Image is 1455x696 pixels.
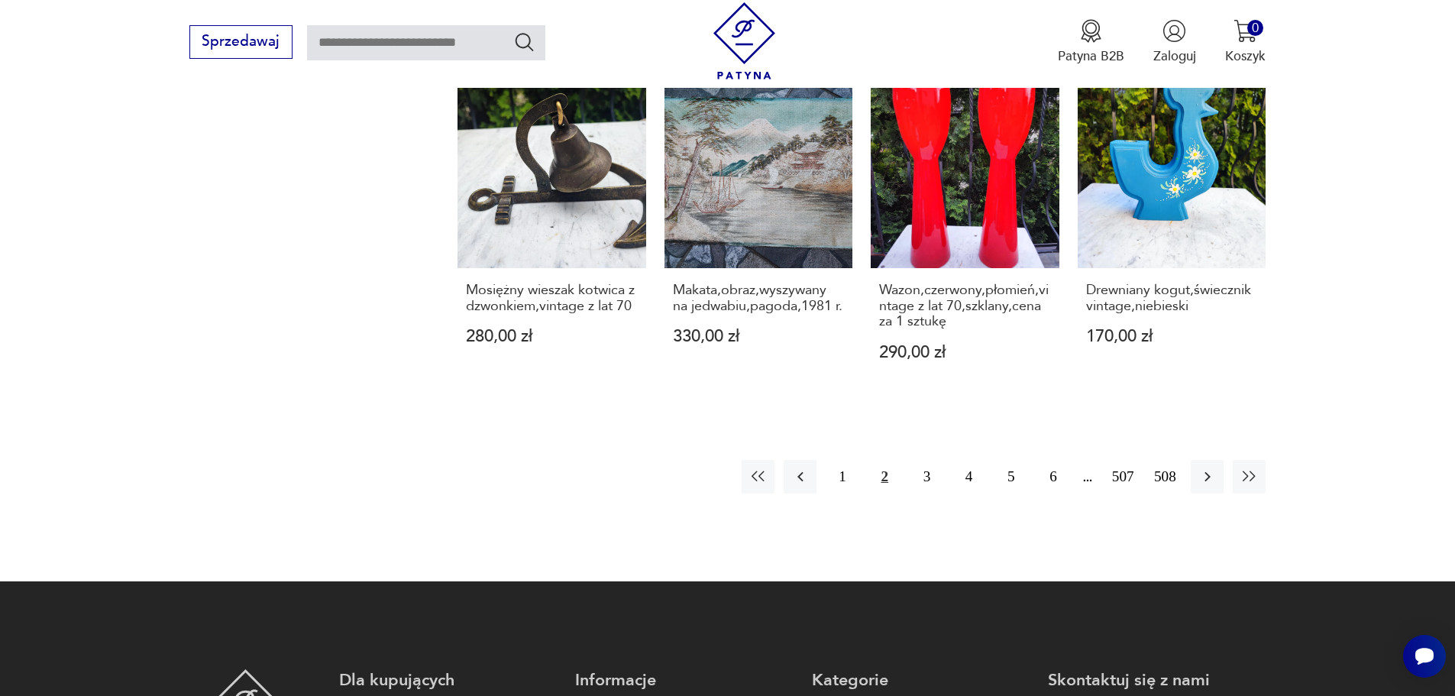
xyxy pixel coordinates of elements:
[1162,19,1186,43] img: Ikonka użytkownika
[1247,20,1263,36] div: 0
[1058,19,1124,65] a: Ikona medaluPatyna B2B
[1107,460,1140,493] button: 507
[1086,329,1258,345] p: 170,00 zł
[826,460,858,493] button: 1
[466,329,638,345] p: 280,00 zł
[994,460,1027,493] button: 5
[664,79,853,396] a: Makata,obraz,wyszywany na jedwabiu,pagoda,1981 r.Makata,obraz,wyszywany na jedwabiu,pagoda,1981 r...
[673,329,845,345] p: 330,00 zł
[812,669,1030,691] p: Kategorie
[1086,283,1258,314] h3: Drewniany kogut,świecznik vintage,niebieski
[1149,460,1182,493] button: 508
[339,669,557,691] p: Dla kupujących
[1225,47,1266,65] p: Koszyk
[1036,460,1069,493] button: 6
[1048,669,1266,691] p: Skontaktuj się z nami
[952,460,985,493] button: 4
[1153,19,1196,65] button: Zaloguj
[871,79,1059,396] a: Wazon,czerwony,płomień,vintage z lat 70,szklany,cena za 1 sztukęWazon,czerwony,płomień,vintage z ...
[910,460,943,493] button: 3
[458,79,646,396] a: Mosiężny wieszak kotwica z dzwonkiem,vintage z lat 70Mosiężny wieszak kotwica z dzwonkiem,vintage...
[1234,19,1257,43] img: Ikona koszyka
[1058,47,1124,65] p: Patyna B2B
[575,669,793,691] p: Informacje
[1153,47,1196,65] p: Zaloguj
[1225,19,1266,65] button: 0Koszyk
[1058,19,1124,65] button: Patyna B2B
[879,345,1051,361] p: 290,00 zł
[879,283,1051,329] h3: Wazon,czerwony,płomień,vintage z lat 70,szklany,cena za 1 sztukę
[868,460,901,493] button: 2
[706,2,783,79] img: Patyna - sklep z meblami i dekoracjami vintage
[1079,19,1103,43] img: Ikona medalu
[189,37,293,49] a: Sprzedawaj
[466,283,638,314] h3: Mosiężny wieszak kotwica z dzwonkiem,vintage z lat 70
[673,283,845,314] h3: Makata,obraz,wyszywany na jedwabiu,pagoda,1981 r.
[189,25,293,59] button: Sprzedawaj
[513,31,535,53] button: Szukaj
[1403,635,1446,678] iframe: Smartsupp widget button
[1078,79,1266,396] a: Drewniany kogut,świecznik vintage,niebieskiDrewniany kogut,świecznik vintage,niebieski170,00 zł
